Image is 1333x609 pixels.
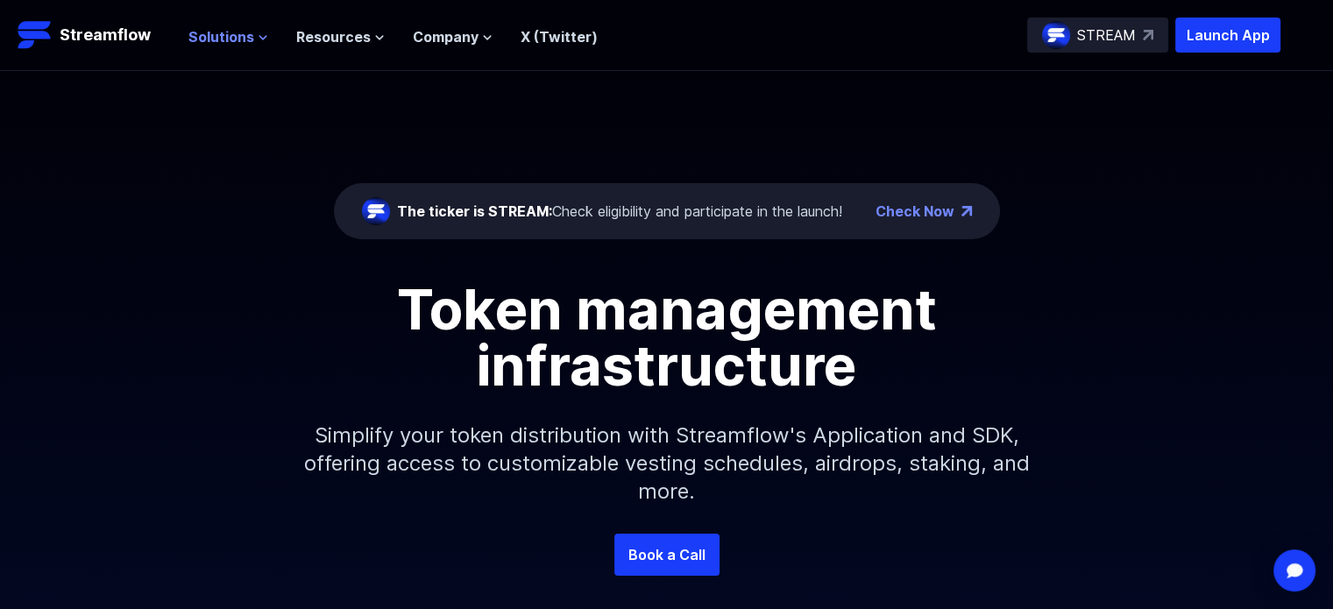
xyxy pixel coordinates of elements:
a: Check Now [876,201,954,222]
div: Open Intercom Messenger [1273,549,1315,591]
a: Book a Call [614,534,720,576]
button: Solutions [188,26,268,47]
button: Company [413,26,493,47]
a: STREAM [1027,18,1168,53]
span: Company [413,26,479,47]
span: The ticker is STREAM: [397,202,552,220]
img: streamflow-logo-circle.png [362,197,390,225]
button: Resources [296,26,385,47]
p: STREAM [1077,25,1136,46]
div: Check eligibility and participate in the launch! [397,201,842,222]
h1: Token management infrastructure [273,281,1061,393]
img: streamflow-logo-circle.png [1042,21,1070,49]
span: Resources [296,26,371,47]
p: Simplify your token distribution with Streamflow's Application and SDK, offering access to custom... [290,393,1044,534]
button: Launch App [1175,18,1280,53]
p: Streamflow [60,23,151,47]
a: X (Twitter) [521,28,598,46]
img: Streamflow Logo [18,18,53,53]
a: Streamflow [18,18,171,53]
span: Solutions [188,26,254,47]
img: top-right-arrow.svg [1143,30,1153,40]
img: top-right-arrow.png [961,206,972,216]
